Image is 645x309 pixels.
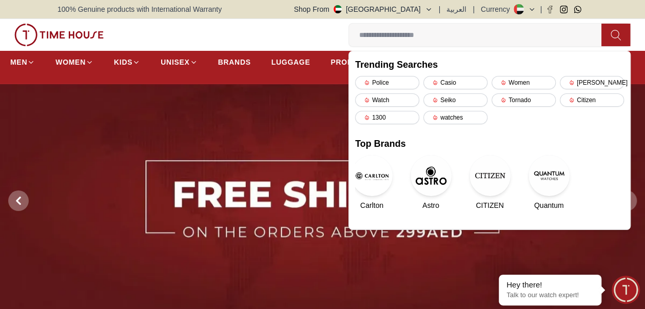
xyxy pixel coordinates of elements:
div: Tornado [492,93,556,107]
p: Talk to our watch expert! [506,291,594,300]
div: Hey there! [506,280,594,290]
a: WOMEN [55,53,93,71]
span: WOMEN [55,57,86,67]
div: 1300 [355,111,419,124]
div: Women [492,76,556,89]
span: Astro [422,200,439,210]
span: BRANDS [218,57,251,67]
div: [PERSON_NAME] [560,76,624,89]
span: | [473,4,475,14]
a: QuantumQuantum [532,155,565,210]
a: Instagram [560,6,568,13]
span: UNISEX [161,57,189,67]
button: Shop From[GEOGRAPHIC_DATA] [294,4,433,14]
img: Quantum [529,155,570,196]
img: ... [14,24,104,46]
a: UNISEX [161,53,197,71]
div: Citizen [560,93,624,107]
a: CarltonCarlton [355,155,388,210]
span: Carlton [360,200,383,210]
span: LUGGAGE [271,57,310,67]
a: KIDS [114,53,140,71]
span: CITIZEN [476,200,503,210]
div: Currency [481,4,514,14]
span: 100% Genuine products with International Warranty [57,4,222,14]
span: Quantum [534,200,564,210]
img: United Arab Emirates [334,5,342,13]
a: PROMOTIONS [330,53,391,71]
a: Whatsapp [574,6,581,13]
div: watches [423,111,487,124]
button: العربية [446,4,466,14]
span: | [540,4,542,14]
img: Carlton [351,155,393,196]
a: CITIZENCITIZEN [473,155,506,210]
h2: Trending Searches [355,57,624,72]
div: Casio [423,76,487,89]
span: MEN [10,57,27,67]
span: PROMOTIONS [330,57,383,67]
div: Police [355,76,419,89]
img: Astro [411,155,452,196]
div: Seiko [423,93,487,107]
a: BRANDS [218,53,251,71]
img: CITIZEN [470,155,511,196]
a: Facebook [546,6,554,13]
a: LUGGAGE [271,53,310,71]
a: MEN [10,53,35,71]
div: Watch [355,93,419,107]
h2: Top Brands [355,137,624,151]
div: Chat Widget [612,276,640,304]
span: KIDS [114,57,132,67]
a: AstroAstro [414,155,447,210]
span: | [439,4,441,14]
